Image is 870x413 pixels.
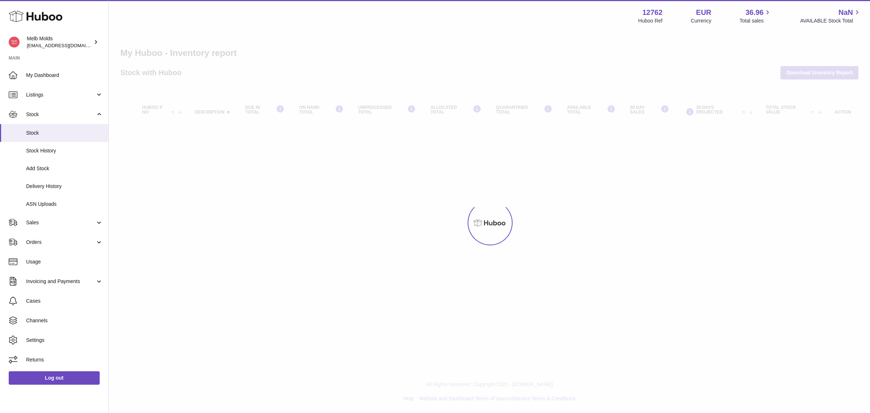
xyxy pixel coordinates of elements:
span: Returns [26,356,103,363]
span: Stock [26,111,95,118]
div: Melb Molds [27,35,92,49]
span: Sales [26,219,95,226]
a: 36.96 Total sales [739,8,772,24]
span: Delivery History [26,183,103,190]
span: ASN Uploads [26,201,103,208]
strong: 12762 [642,8,663,17]
span: Listings [26,91,95,98]
div: Currency [691,17,712,24]
span: Settings [26,337,103,344]
a: Log out [9,371,100,384]
span: Add Stock [26,165,103,172]
a: NaN AVAILABLE Stock Total [800,8,861,24]
span: Orders [26,239,95,246]
span: AVAILABLE Stock Total [800,17,861,24]
span: Usage [26,258,103,265]
img: internalAdmin-12762@internal.huboo.com [9,37,20,48]
span: Cases [26,298,103,304]
span: Stock History [26,147,103,154]
span: Stock [26,130,103,136]
span: NaN [838,8,853,17]
div: Huboo Ref [638,17,663,24]
span: Channels [26,317,103,324]
span: Invoicing and Payments [26,278,95,285]
span: Total sales [739,17,772,24]
span: [EMAIL_ADDRESS][DOMAIN_NAME] [27,42,107,48]
span: 36.96 [745,8,763,17]
span: My Dashboard [26,72,103,79]
strong: EUR [696,8,711,17]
